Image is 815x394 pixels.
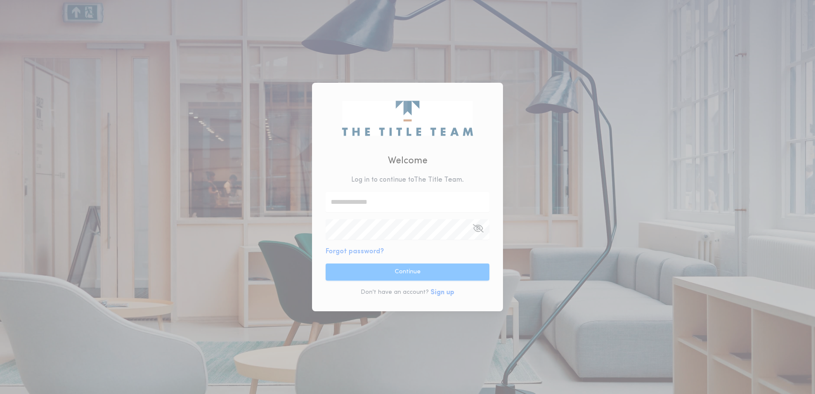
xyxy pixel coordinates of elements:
[361,288,429,297] p: Don't have an account?
[342,101,473,136] img: logo
[351,175,464,185] p: Log in to continue to The Title Team .
[431,287,454,298] button: Sign up
[388,154,428,168] h2: Welcome
[326,246,384,257] button: Forgot password?
[326,264,489,281] button: Continue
